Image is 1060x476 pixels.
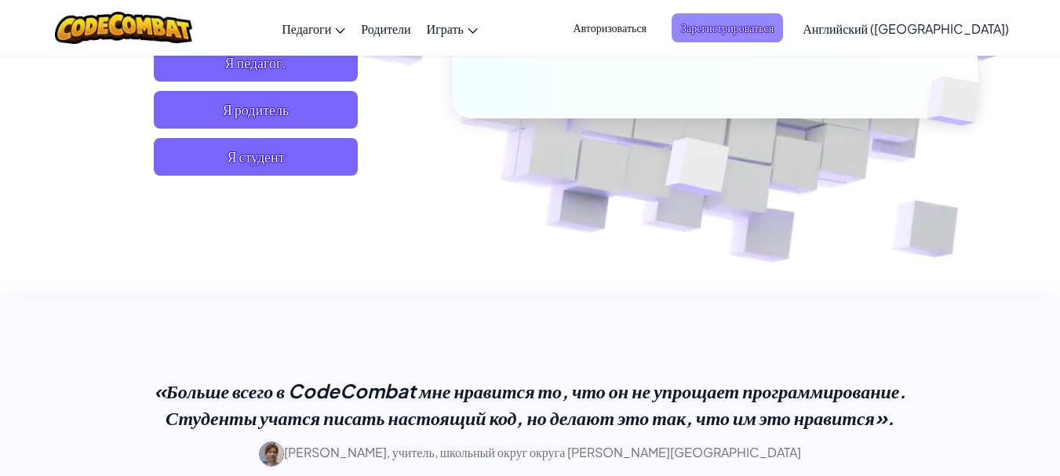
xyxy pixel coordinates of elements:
[282,20,331,37] font: Педагоги
[284,444,802,460] font: [PERSON_NAME], учитель, школьный округ округа [PERSON_NAME][GEOGRAPHIC_DATA]
[795,7,1017,49] a: Английский ([GEOGRAPHIC_DATA])
[274,7,353,49] a: Педагоги
[259,441,284,467] img: аватар
[419,7,486,49] a: Играть
[154,91,358,129] a: Я родитель
[225,53,287,71] font: Я педагог.
[223,100,289,118] font: Я родитель
[803,20,1009,37] font: Английский ([GEOGRAPHIC_DATA])
[227,147,284,165] font: Я студент
[154,379,907,429] font: «Больше всего в CodeCombat мне нравится то, что он не упрощает программирование. Студенты учатся ...
[672,13,783,42] button: Зарегистрироваться
[55,12,192,44] img: Логотип CodeCombat
[353,7,418,49] a: Родители
[563,13,656,42] button: Авторизоваться
[573,20,647,35] font: Авторизоваться
[681,20,774,35] font: Зарегистрироваться
[626,104,767,234] img: Перекрывающиеся кубы
[361,20,410,37] font: Родители
[900,44,1018,158] img: Перекрывающиеся кубы
[427,20,464,37] font: Играть
[154,44,358,82] a: Я педагог.
[154,138,358,176] button: Я студент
